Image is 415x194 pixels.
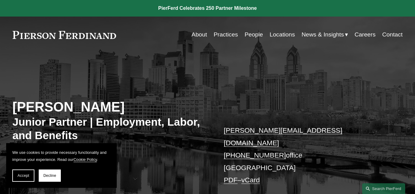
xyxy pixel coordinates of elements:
[382,29,402,40] a: Contact
[354,29,375,40] a: Careers
[13,116,208,143] h3: Junior Partner | Employment, Labor, and Benefits
[213,29,238,40] a: Practices
[302,29,348,40] a: folder dropdown
[245,29,263,40] a: People
[192,29,207,40] a: About
[302,29,344,40] span: News & Insights
[73,157,97,162] a: Cookie Policy
[224,124,386,186] p: office [GEOGRAPHIC_DATA] –
[6,143,117,188] section: Cookie banner
[224,176,237,184] a: PDF
[13,99,208,115] h2: [PERSON_NAME]
[270,29,295,40] a: Locations
[224,151,286,159] a: [PHONE_NUMBER]
[43,173,56,178] span: Decline
[224,127,342,146] a: [PERSON_NAME][EMAIL_ADDRESS][DOMAIN_NAME]
[362,183,405,194] a: Search this site
[241,176,260,184] a: vCard
[12,149,111,163] p: We use cookies to provide necessary functionality and improve your experience. Read our .
[12,169,34,182] button: Accept
[18,173,29,178] span: Accept
[39,169,61,182] button: Decline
